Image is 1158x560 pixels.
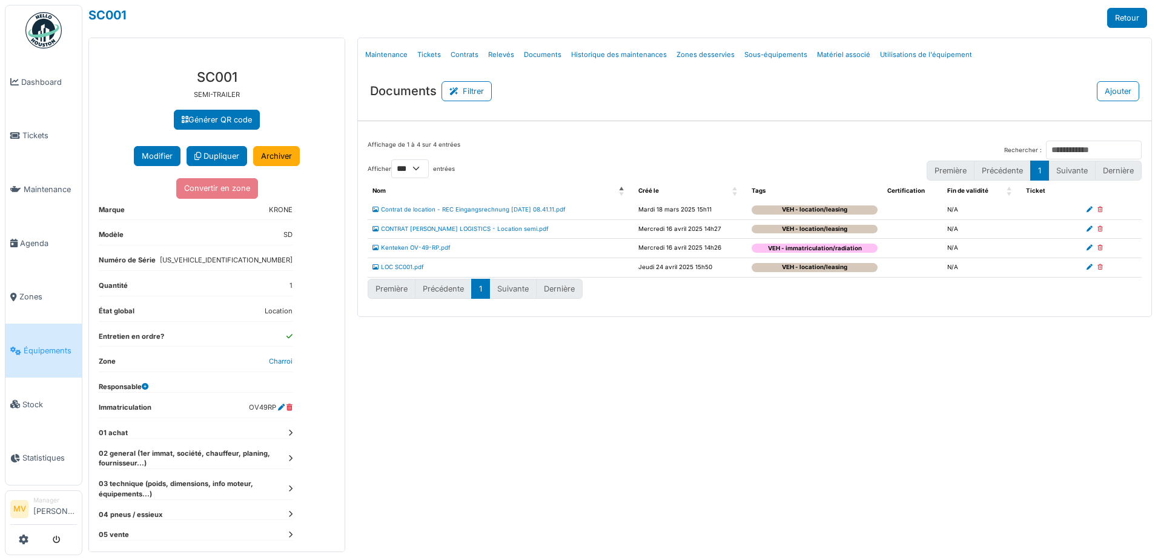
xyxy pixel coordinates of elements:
[24,184,77,195] span: Maintenance
[99,90,335,100] p: SEMI-TRAILER
[471,279,490,299] button: 1
[634,201,747,219] td: Mardi 18 mars 2025 15h11
[442,81,492,101] button: Filtrer
[22,399,77,410] span: Stock
[5,55,82,109] a: Dashboard
[566,41,672,69] a: Historique des maintenances
[368,141,460,159] div: Affichage de 1 à 4 sur 4 entrées
[88,8,127,22] a: SC001
[1097,81,1139,101] button: Ajouter
[739,41,812,69] a: Sous-équipements
[249,402,293,413] dd: OV49RP
[412,41,446,69] a: Tickets
[942,201,1021,219] td: N/A
[672,41,739,69] a: Zones desservies
[519,41,566,69] a: Documents
[927,161,1142,181] nav: pagination
[134,146,180,166] button: Modifier
[360,41,412,69] a: Maintenance
[99,332,164,347] dt: Entretien en ordre?
[446,41,483,69] a: Contrats
[5,109,82,163] a: Tickets
[99,306,134,321] dt: État global
[19,291,77,302] span: Zones
[33,496,77,505] div: Manager
[752,187,766,194] span: Tags
[483,41,519,69] a: Relevés
[752,225,878,234] div: VEH - location/leasing
[1030,161,1049,181] button: 1
[368,159,455,178] label: Afficher entrées
[1107,8,1147,28] a: Retour
[5,432,82,485] a: Statistiques
[732,182,739,201] span: Créé le: Activate to sort
[634,219,747,239] td: Mercredi 16 avril 2025 14h27
[283,230,293,240] dd: SD
[24,345,77,356] span: Équipements
[942,258,1021,277] td: N/A
[5,216,82,270] a: Agenda
[99,230,124,245] dt: Modèle
[269,205,293,215] dd: KRONE
[812,41,875,69] a: Matériel associé
[619,182,626,201] span: Nom: Activate to invert sorting
[22,452,77,464] span: Statistiques
[638,187,659,194] span: Créé le
[372,244,451,251] a: Kenteken OV-49-RP.pdf
[752,263,878,272] div: VEH - location/leasing
[368,279,583,299] nav: pagination
[99,510,293,520] dt: 04 pneus / essieux
[187,146,247,166] a: Dupliquer
[269,357,293,365] a: Charroi
[99,356,116,372] dt: Zone
[20,238,77,249] span: Agenda
[99,448,293,469] dt: 02 general (1er immat, société, chauffeur, planing, fournisseur...)
[1026,187,1045,194] span: Ticket
[174,110,260,130] a: Générer QR code
[391,159,429,178] select: Afficherentrées
[5,270,82,324] a: Zones
[5,324,82,378] a: Équipements
[33,496,77,522] li: [PERSON_NAME]
[372,206,566,213] a: Contrat de location - REC Eingangsrechnung [DATE] 08.41.11.pdf
[5,378,82,432] a: Stock
[875,41,977,69] a: Utilisations de l'équipement
[99,428,293,438] dt: 01 achat
[372,225,549,232] a: CONTRAT [PERSON_NAME] LOGISTICS - Location semi.pdf
[752,205,878,215] div: VEH - location/leasing
[160,255,293,265] dd: [US_VEHICLE_IDENTIFICATION_NUMBER]
[25,12,62,48] img: Badge_color-CXgf-gQk.svg
[370,84,437,98] h3: Documents
[99,69,335,85] h3: SC001
[752,244,878,253] div: VEH - immatriculation/radiation
[1007,182,1014,201] span: Fin de validité: Activate to sort
[942,219,1021,239] td: N/A
[99,281,128,296] dt: Quantité
[99,530,293,540] dt: 05 vente
[634,258,747,277] td: Jeudi 24 avril 2025 15h50
[947,187,988,194] span: Fin de validité
[99,382,148,392] dt: Responsable
[372,264,424,270] a: LOC SC001.pdf
[10,500,28,518] li: MV
[372,187,386,194] span: Nom
[21,76,77,88] span: Dashboard
[99,479,293,499] dt: 03 technique (poids, dimensions, info moteur, équipements...)
[10,496,77,525] a: MV Manager[PERSON_NAME]
[942,239,1021,258] td: N/A
[1004,146,1042,155] label: Rechercher :
[99,402,151,418] dt: Immatriculation
[887,187,925,194] span: Certification
[265,306,293,316] dd: Location
[99,255,156,270] dt: Numéro de Série
[5,162,82,216] a: Maintenance
[253,146,300,166] a: Archiver
[22,130,77,141] span: Tickets
[634,239,747,258] td: Mercredi 16 avril 2025 14h26
[99,205,125,220] dt: Marque
[289,281,293,291] dd: 1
